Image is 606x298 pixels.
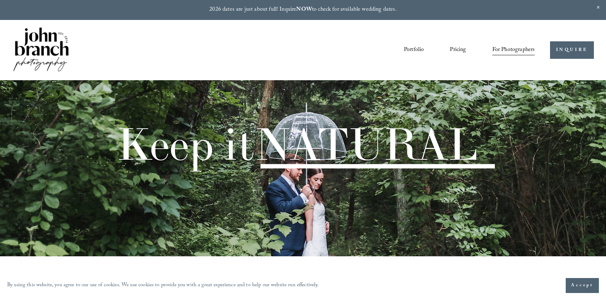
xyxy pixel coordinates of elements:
[450,44,466,56] a: Pricing
[492,45,535,56] span: For Photographers
[254,116,478,172] span: NATURAL
[404,44,424,56] a: Portfolio
[7,281,319,291] p: By using this website, you agree to our use of cookies. We use cookies to provide you with a grea...
[571,282,594,289] span: Accept
[492,44,535,56] a: folder dropdown
[116,122,478,166] h1: Keep it
[12,26,70,74] img: John Branch IV Photography
[550,41,594,59] a: INQUIRE
[566,278,599,293] button: Accept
